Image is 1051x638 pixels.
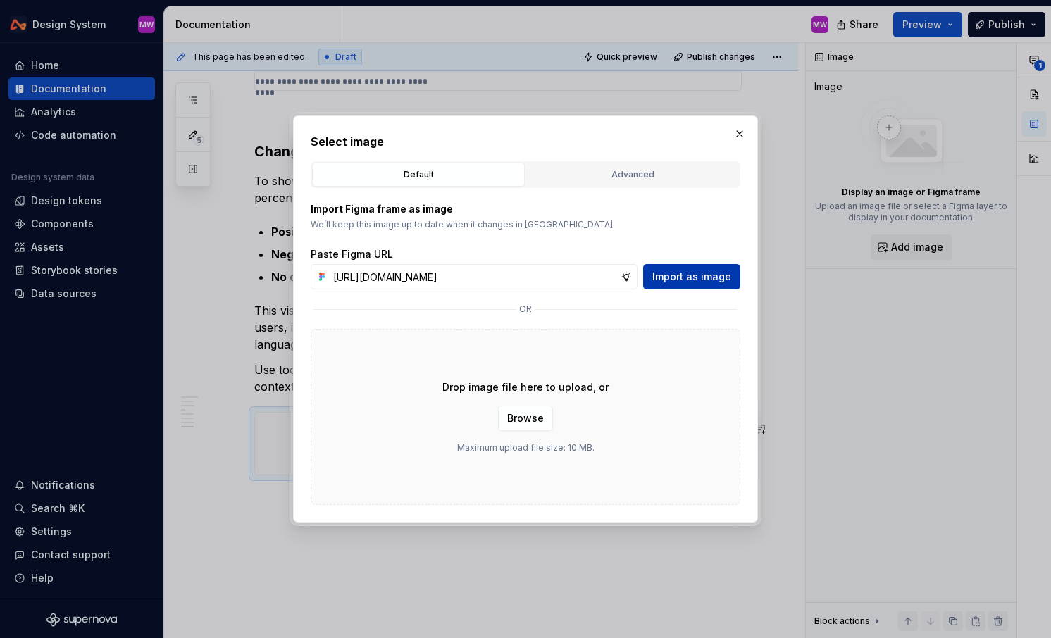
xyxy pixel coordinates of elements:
[328,264,621,289] input: https://figma.com/file...
[442,380,609,394] p: Drop image file here to upload, or
[531,168,734,182] div: Advanced
[519,304,532,315] p: or
[643,264,740,289] button: Import as image
[311,202,740,216] p: Import Figma frame as image
[652,270,731,284] span: Import as image
[311,219,740,230] p: We’ll keep this image up to date when it changes in [GEOGRAPHIC_DATA].
[507,411,544,425] span: Browse
[317,168,520,182] div: Default
[498,406,553,431] button: Browse
[311,133,740,150] h2: Select image
[457,442,595,454] p: Maximum upload file size: 10 MB.
[311,247,393,261] label: Paste Figma URL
